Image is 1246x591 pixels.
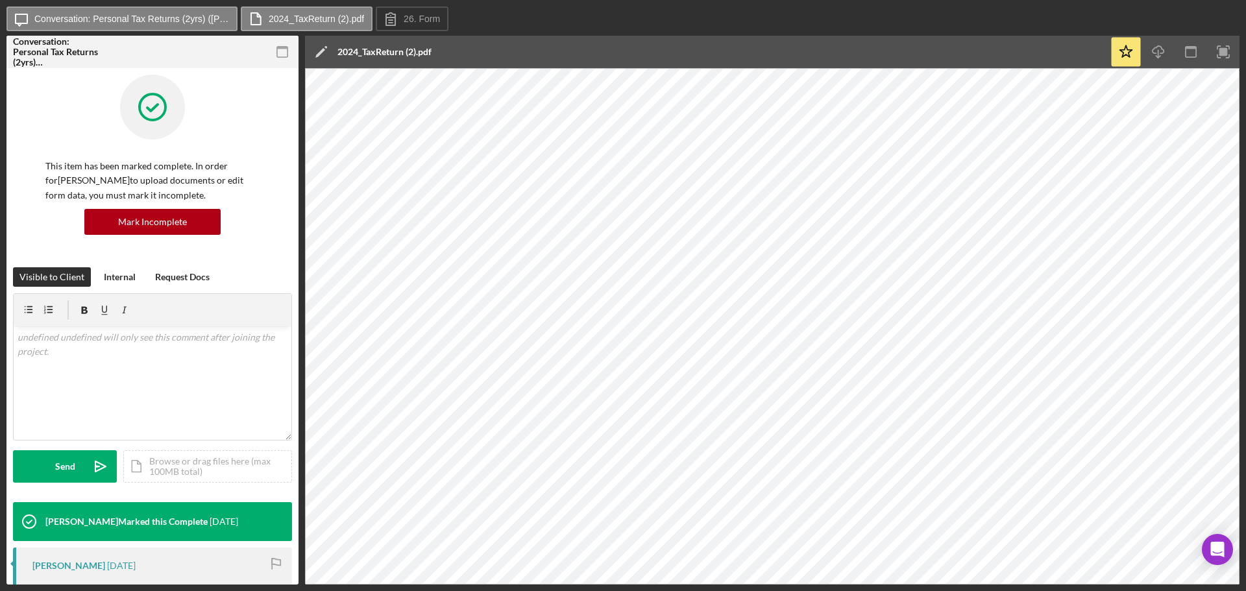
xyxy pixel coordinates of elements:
[13,450,117,483] button: Send
[376,6,448,31] button: 26. Form
[45,516,208,527] div: [PERSON_NAME] Marked this Complete
[269,14,364,24] label: 2024_TaxReturn (2).pdf
[55,450,75,483] div: Send
[241,6,373,31] button: 2024_TaxReturn (2).pdf
[1202,534,1233,565] div: Open Intercom Messenger
[19,267,84,287] div: Visible to Client
[104,267,136,287] div: Internal
[118,209,187,235] div: Mark Incomplete
[32,561,105,571] div: [PERSON_NAME]
[13,267,91,287] button: Visible to Client
[84,209,221,235] button: Mark Incomplete
[337,47,432,57] div: 2024_TaxReturn (2).pdf
[155,267,210,287] div: Request Docs
[210,516,238,527] time: 2025-06-16 15:20
[149,267,216,287] button: Request Docs
[404,14,440,24] label: 26. Form
[6,6,238,31] button: Conversation: Personal Tax Returns (2yrs) ([PERSON_NAME] .)
[34,14,229,24] label: Conversation: Personal Tax Returns (2yrs) ([PERSON_NAME] .)
[45,159,260,202] p: This item has been marked complete. In order for [PERSON_NAME] to upload documents or edit form d...
[107,561,136,571] time: 2025-06-16 14:20
[13,36,104,67] div: Conversation: Personal Tax Returns (2yrs) ([PERSON_NAME] .)
[97,267,142,287] button: Internal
